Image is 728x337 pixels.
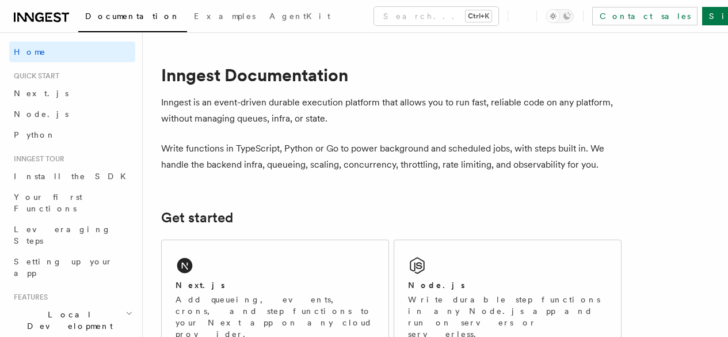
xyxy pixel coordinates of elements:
[9,309,125,332] span: Local Development
[592,7,697,25] a: Contact sales
[9,83,135,104] a: Next.js
[161,210,233,226] a: Get started
[9,293,48,302] span: Features
[9,104,135,124] a: Node.js
[85,12,180,21] span: Documentation
[9,304,135,336] button: Local Development
[14,172,133,181] span: Install the SDK
[9,154,64,164] span: Inngest tour
[14,109,68,119] span: Node.js
[9,166,135,187] a: Install the SDK
[161,65,622,85] h1: Inngest Documentation
[14,46,46,58] span: Home
[9,41,135,62] a: Home
[408,279,465,291] h2: Node.js
[14,89,68,98] span: Next.js
[161,141,622,173] p: Write functions in TypeScript, Python or Go to power background and scheduled jobs, with steps bu...
[9,124,135,145] a: Python
[14,257,113,278] span: Setting up your app
[466,10,491,22] kbd: Ctrl+K
[176,279,225,291] h2: Next.js
[14,225,111,245] span: Leveraging Steps
[262,3,337,31] a: AgentKit
[374,7,498,25] button: Search...Ctrl+K
[9,187,135,219] a: Your first Functions
[78,3,187,32] a: Documentation
[546,9,574,23] button: Toggle dark mode
[187,3,262,31] a: Examples
[14,130,56,139] span: Python
[14,192,82,213] span: Your first Functions
[269,12,330,21] span: AgentKit
[9,219,135,251] a: Leveraging Steps
[9,71,59,81] span: Quick start
[9,251,135,283] a: Setting up your app
[161,94,622,127] p: Inngest is an event-driven durable execution platform that allows you to run fast, reliable code ...
[194,12,256,21] span: Examples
